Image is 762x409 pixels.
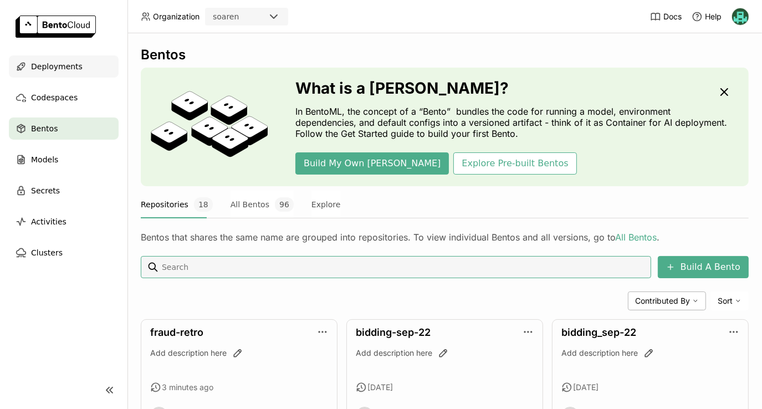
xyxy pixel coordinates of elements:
span: Docs [663,12,682,22]
div: Add description here [561,347,739,359]
img: Nhan Le [732,8,749,25]
a: All Bentos [615,232,657,243]
span: Deployments [31,60,83,73]
p: In BentoML, the concept of a “Bento” bundles the code for running a model, environment dependenci... [295,106,733,139]
button: All Bentos [231,191,294,218]
a: Codespaces [9,86,119,109]
div: Bentos that shares the same name are grouped into repositories. To view individual Bentos and all... [141,232,749,243]
span: Sort [718,296,733,306]
span: Help [705,12,722,22]
span: Clusters [31,246,63,259]
div: Sort [710,292,749,310]
button: Build A Bento [658,256,749,278]
a: Bentos [9,117,119,140]
button: Build My Own [PERSON_NAME] [295,152,449,175]
button: Repositories [141,191,213,218]
span: 96 [275,197,294,212]
div: Add description here [356,347,534,359]
span: [DATE] [367,382,393,392]
div: Help [692,11,722,22]
img: logo [16,16,96,38]
a: Activities [9,211,119,233]
span: Organization [153,12,200,22]
div: Bentos [141,47,749,63]
span: Contributed By [635,296,690,306]
img: cover onboarding [150,90,269,163]
span: Bentos [31,122,58,135]
input: Selected soaren. [240,12,241,23]
a: Models [9,149,119,171]
span: 18 [194,197,213,212]
span: 3 minutes ago [162,382,213,392]
h3: What is a [PERSON_NAME]? [295,79,733,97]
a: fraud-retro [150,326,203,338]
button: Explore [311,191,341,218]
span: [DATE] [573,382,599,392]
input: Search [161,258,647,276]
span: Activities [31,215,67,228]
div: Contributed By [628,292,706,310]
a: bidding_sep-22 [561,326,636,338]
span: Models [31,153,58,166]
div: Add description here [150,347,328,359]
a: Clusters [9,242,119,264]
div: soaren [213,11,239,22]
a: Docs [650,11,682,22]
a: Deployments [9,55,119,78]
a: bidding-sep-22 [356,326,431,338]
a: Secrets [9,180,119,202]
button: Explore Pre-built Bentos [453,152,576,175]
span: Codespaces [31,91,78,104]
span: Secrets [31,184,60,197]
